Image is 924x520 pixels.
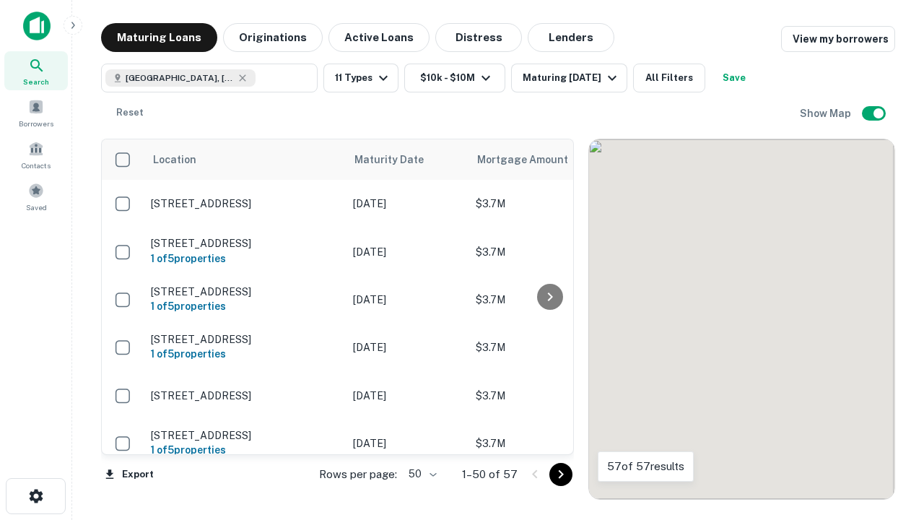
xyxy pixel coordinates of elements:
p: [DATE] [353,196,461,212]
a: Saved [4,177,68,216]
button: Distress [435,23,522,52]
button: Save your search to get updates of matches that match your search criteria. [711,64,757,92]
a: Borrowers [4,93,68,132]
button: Export [101,464,157,485]
p: [STREET_ADDRESS] [151,197,339,210]
button: Maturing [DATE] [511,64,627,92]
img: capitalize-icon.png [23,12,51,40]
th: Maturity Date [346,139,468,180]
p: [STREET_ADDRESS] [151,285,339,298]
button: Originations [223,23,323,52]
span: Borrowers [19,118,53,129]
p: $3.7M [476,196,620,212]
p: 57 of 57 results [607,458,684,475]
a: View my borrowers [781,26,895,52]
button: Lenders [528,23,614,52]
span: Maturity Date [354,151,443,168]
iframe: Chat Widget [852,358,924,428]
p: [STREET_ADDRESS] [151,389,339,402]
p: $3.7M [476,388,620,404]
th: Mortgage Amount [468,139,627,180]
div: 50 [403,464,439,485]
p: Rows per page: [319,466,397,483]
p: $3.7M [476,292,620,308]
button: $10k - $10M [404,64,505,92]
button: Maturing Loans [101,23,217,52]
button: 11 Types [323,64,398,92]
button: All Filters [633,64,705,92]
span: Location [152,151,196,168]
p: [DATE] [353,244,461,260]
h6: Show Map [800,105,853,121]
span: Contacts [22,160,51,171]
span: [GEOGRAPHIC_DATA], [GEOGRAPHIC_DATA] [126,71,234,84]
span: Search [23,76,49,87]
span: Mortgage Amount [477,151,587,168]
p: [STREET_ADDRESS] [151,429,339,442]
a: Search [4,51,68,90]
p: [DATE] [353,388,461,404]
p: [DATE] [353,435,461,451]
p: [STREET_ADDRESS] [151,333,339,346]
button: Active Loans [328,23,430,52]
p: $3.7M [476,435,620,451]
p: [STREET_ADDRESS] [151,237,339,250]
p: $3.7M [476,339,620,355]
p: [DATE] [353,292,461,308]
h6: 1 of 5 properties [151,442,339,458]
h6: 1 of 5 properties [151,346,339,362]
h6: 1 of 5 properties [151,251,339,266]
button: Go to next page [549,463,572,486]
button: Reset [107,98,153,127]
p: $3.7M [476,244,620,260]
div: Maturing [DATE] [523,69,621,87]
span: Saved [26,201,47,213]
h6: 1 of 5 properties [151,298,339,314]
p: 1–50 of 57 [462,466,518,483]
a: Contacts [4,135,68,174]
p: [DATE] [353,339,461,355]
div: 0 0 [589,139,894,499]
th: Location [144,139,346,180]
